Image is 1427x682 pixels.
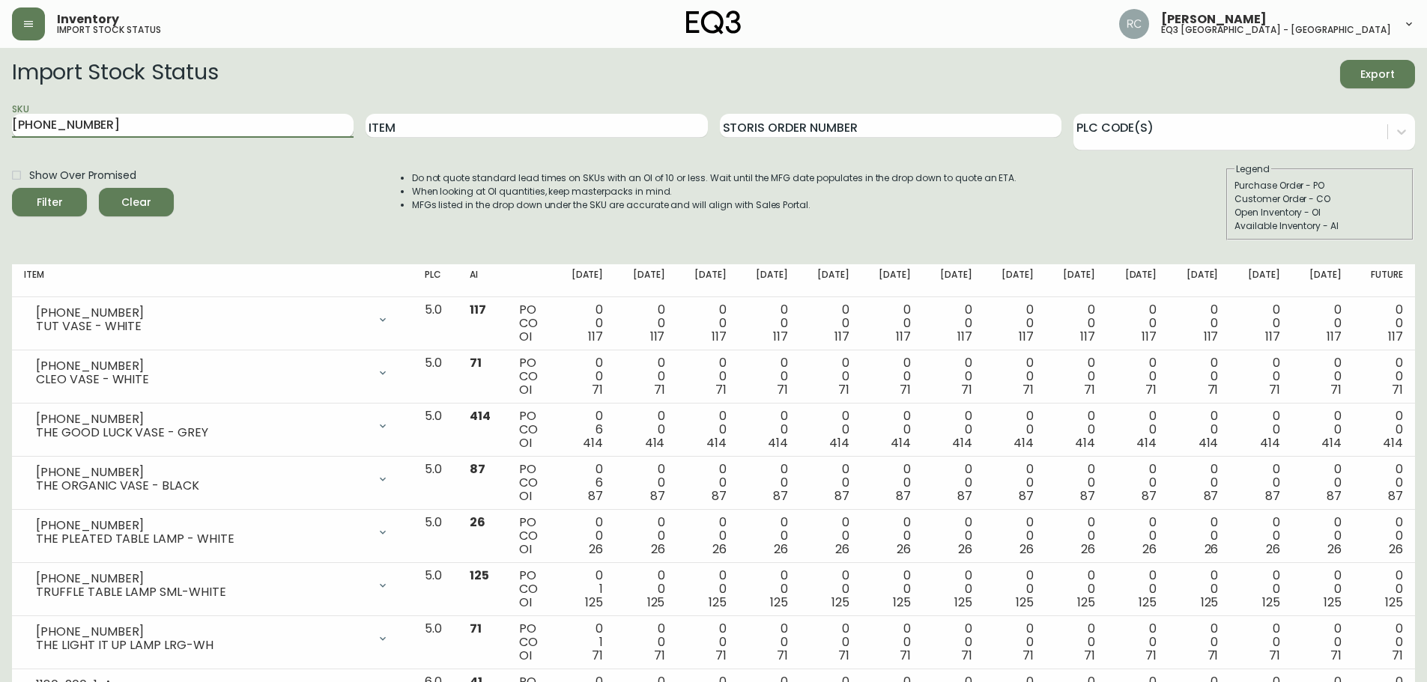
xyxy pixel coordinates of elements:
div: 0 0 [688,409,726,450]
div: 0 0 [1304,356,1342,397]
span: 71 [654,381,665,398]
span: 71 [1269,647,1280,664]
div: PO CO [519,303,542,344]
div: 0 0 [812,303,849,344]
span: 125 [1201,594,1219,611]
span: 87 [1388,487,1403,505]
span: 71 [654,647,665,664]
div: [PHONE_NUMBER] [36,306,368,320]
span: OI [519,434,532,451]
span: 117 [1080,328,1095,345]
h2: Import Stock Status [12,60,218,88]
div: 0 0 [1181,356,1218,397]
span: 125 [1016,594,1034,611]
div: Filter [37,193,63,212]
span: 414 [952,434,972,451]
span: 117 [1019,328,1034,345]
div: 0 0 [1058,409,1095,450]
span: 117 [712,328,727,345]
span: 125 [893,594,911,611]
span: 125 [709,594,727,611]
span: 71 [1084,381,1095,398]
div: 0 0 [1119,409,1157,450]
button: Export [1340,60,1415,88]
img: 75cc83b809079a11c15b21e94bbc0507 [1119,9,1149,39]
th: PLC [413,264,458,297]
div: Customer Order - CO [1234,192,1405,206]
div: 0 0 [566,516,603,556]
span: 87 [650,487,665,505]
span: 71 [715,647,727,664]
div: 0 0 [1058,569,1095,609]
div: TUT VASE - WHITE [36,320,368,333]
span: 87 [1265,487,1280,505]
div: 0 0 [627,622,664,663]
span: 414 [1075,434,1095,451]
span: 125 [470,567,489,584]
span: 87 [1019,487,1034,505]
div: 0 0 [751,516,788,556]
span: 87 [1080,487,1095,505]
div: 0 0 [1366,569,1403,609]
span: 26 [1327,541,1342,558]
div: 0 0 [996,569,1034,609]
div: Open Inventory - OI [1234,206,1405,219]
div: 0 0 [751,622,788,663]
div: TRUFFLE TABLE LAMP SML-WHITE [36,585,368,599]
div: 0 0 [873,569,911,609]
td: 5.0 [413,404,458,457]
span: Show Over Promised [29,168,136,183]
div: 0 0 [627,569,664,609]
span: 125 [1262,594,1280,611]
span: OI [519,381,532,398]
div: 0 0 [873,303,911,344]
span: 71 [900,381,911,398]
div: PO CO [519,569,542,609]
span: 87 [1142,487,1157,505]
li: When looking at OI quantities, keep masterpacks in mind. [412,185,1017,198]
div: 0 0 [751,356,788,397]
div: 0 0 [1058,356,1095,397]
span: 87 [896,487,911,505]
div: [PHONE_NUMBER] [36,412,368,426]
div: 0 0 [935,409,972,450]
span: 414 [1199,434,1219,451]
div: 0 0 [1242,356,1279,397]
div: 0 0 [1366,463,1403,503]
div: 0 0 [627,409,664,450]
div: 0 0 [873,622,911,663]
div: 0 0 [1304,516,1342,556]
span: 125 [1385,594,1403,611]
div: Available Inventory - AI [1234,219,1405,233]
div: PO CO [519,463,542,503]
span: 117 [773,328,788,345]
span: 71 [1269,381,1280,398]
div: 0 0 [1304,303,1342,344]
div: 0 0 [1181,569,1218,609]
div: CLEO VASE - WHITE [36,373,368,386]
span: 26 [1205,541,1219,558]
div: 0 0 [1058,303,1095,344]
span: 87 [712,487,727,505]
span: 26 [589,541,603,558]
th: [DATE] [676,264,738,297]
div: 0 0 [873,516,911,556]
div: 0 0 [688,516,726,556]
div: 0 0 [812,516,849,556]
div: 0 0 [812,463,849,503]
span: 71 [1208,381,1219,398]
div: 0 0 [1181,463,1218,503]
div: [PHONE_NUMBER]THE PLEATED TABLE LAMP - WHITE [24,516,401,549]
th: Future [1354,264,1415,297]
div: [PHONE_NUMBER]THE ORGANIC VASE - BLACK [24,463,401,496]
span: 414 [891,434,911,451]
div: 0 0 [1119,463,1157,503]
div: 0 0 [1181,303,1218,344]
th: [DATE] [615,264,676,297]
button: Clear [99,188,174,216]
span: 71 [1208,647,1219,664]
div: 0 0 [1119,622,1157,663]
span: 26 [897,541,911,558]
div: 0 0 [996,516,1034,556]
div: 0 0 [627,516,664,556]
